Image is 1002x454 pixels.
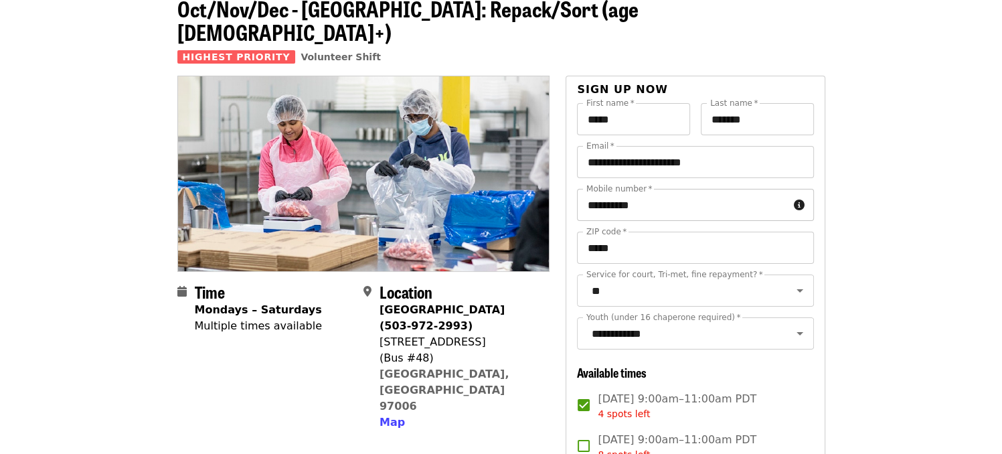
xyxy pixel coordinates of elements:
input: Email [577,146,813,178]
button: Map [380,414,405,431]
i: calendar icon [177,285,187,298]
a: Volunteer Shift [301,52,381,62]
i: circle-info icon [794,199,805,212]
button: Open [790,324,809,343]
img: Oct/Nov/Dec - Beaverton: Repack/Sort (age 10+) organized by Oregon Food Bank [178,76,550,271]
span: [DATE] 9:00am–11:00am PDT [598,391,756,421]
div: Multiple times available [195,318,322,334]
div: (Bus #48) [380,350,539,366]
label: Email [586,142,614,150]
input: First name [577,103,690,135]
input: Mobile number [577,189,788,221]
span: Map [380,416,405,429]
label: Youth (under 16 chaperone required) [586,313,740,321]
span: Sign up now [577,83,668,96]
span: Available times [577,364,647,381]
input: ZIP code [577,232,813,264]
i: map-marker-alt icon [363,285,371,298]
label: First name [586,99,635,107]
button: Open [790,281,809,300]
span: Time [195,280,225,303]
div: [STREET_ADDRESS] [380,334,539,350]
label: Service for court, Tri-met, fine repayment? [586,271,763,279]
label: Last name [710,99,758,107]
span: 4 spots left [598,408,650,419]
span: Location [380,280,432,303]
span: Highest Priority [177,50,296,64]
strong: Mondays – Saturdays [195,303,322,316]
input: Last name [701,103,814,135]
label: Mobile number [586,185,652,193]
a: [GEOGRAPHIC_DATA], [GEOGRAPHIC_DATA] 97006 [380,368,509,412]
strong: [GEOGRAPHIC_DATA] (503-972-2993) [380,303,505,332]
label: ZIP code [586,228,627,236]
